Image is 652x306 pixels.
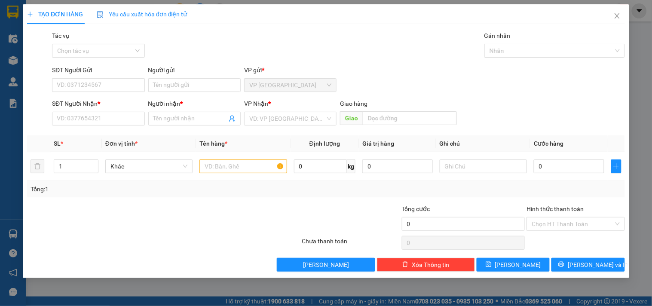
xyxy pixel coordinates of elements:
[402,261,408,268] span: delete
[6,55,96,66] div: 30.000
[7,8,21,17] span: Gửi:
[105,140,138,147] span: Đơn vị tính
[477,258,550,272] button: save[PERSON_NAME]
[301,236,401,251] div: Chưa thanh toán
[277,258,375,272] button: [PERSON_NAME]
[526,205,584,212] label: Hình thức thanh toán
[101,38,188,50] div: 0904708356
[229,115,236,122] span: user-add
[249,79,331,92] span: VP Tân Bình
[52,65,144,75] div: SĐT Người Gửi
[7,38,95,50] div: 0918504893
[148,65,241,75] div: Người gửi
[31,159,44,173] button: delete
[244,65,337,75] div: VP gửi
[436,135,530,152] th: Ghi chú
[97,11,104,18] img: icon
[362,159,433,173] input: 0
[303,260,349,269] span: [PERSON_NAME]
[7,7,95,28] div: VP [GEOGRAPHIC_DATA]
[486,261,492,268] span: save
[412,260,449,269] span: Xóa Thông tin
[440,159,527,173] input: Ghi Chú
[31,184,252,194] div: Tổng: 1
[340,111,363,125] span: Giao
[362,140,394,147] span: Giá trị hàng
[110,160,187,173] span: Khác
[347,159,355,173] span: kg
[495,260,541,269] span: [PERSON_NAME]
[101,7,188,28] div: BX [GEOGRAPHIC_DATA]
[552,258,625,272] button: printer[PERSON_NAME] và In
[52,99,144,108] div: SĐT Người Nhận
[97,11,187,18] span: Yêu cầu xuất hóa đơn điện tử
[614,12,621,19] span: close
[6,56,20,65] span: CR :
[27,11,83,18] span: TẠO ĐƠN HÀNG
[340,100,368,107] span: Giao hàng
[101,8,121,17] span: Nhận:
[101,28,188,38] div: tuyết
[611,159,621,173] button: plus
[377,258,475,272] button: deleteXóa Thông tin
[54,140,61,147] span: SL
[199,159,287,173] input: VD: Bàn, Ghế
[199,140,227,147] span: Tên hàng
[244,100,268,107] span: VP Nhận
[27,11,33,17] span: plus
[612,163,621,170] span: plus
[363,111,457,125] input: Dọc đường
[559,261,565,268] span: printer
[148,99,241,108] div: Người nhận
[605,4,629,28] button: Close
[402,205,430,212] span: Tổng cước
[534,140,563,147] span: Cước hàng
[568,260,628,269] span: [PERSON_NAME] và In
[7,28,95,38] div: phú
[484,32,511,39] label: Gán nhãn
[309,140,340,147] span: Định lượng
[52,32,69,39] label: Tác vụ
